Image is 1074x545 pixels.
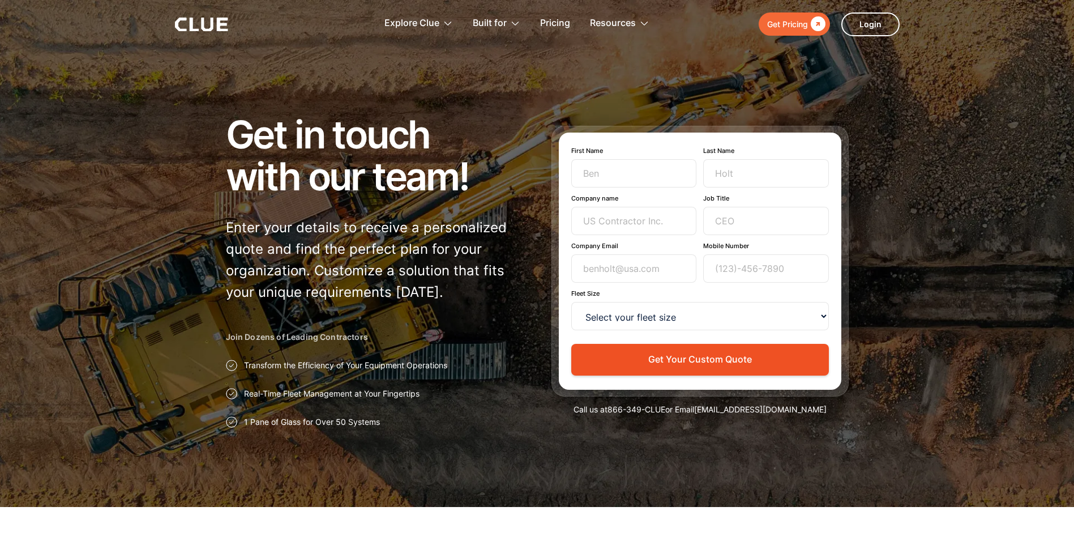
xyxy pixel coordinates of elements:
label: Mobile Number [703,242,829,250]
div:  [808,17,825,31]
input: Ben [571,159,697,188]
a: Pricing [540,6,570,41]
label: First Name [571,147,697,155]
p: Real-Time Fleet Management at Your Fingertips [244,388,420,399]
input: (123)-456-7890 [703,254,829,283]
div: Built for [473,6,507,41]
p: Enter your details to receive a personalized quote and find the perfect plan for your organizatio... [226,217,523,303]
div: Call us at or Email [551,404,849,415]
input: Holt [703,159,829,188]
img: Approval checkmark icon [226,360,237,371]
input: US Contractor Inc. [571,207,697,235]
a: Login [841,12,900,36]
input: CEO [703,207,829,235]
img: Approval checkmark icon [226,416,237,428]
p: 1 Pane of Glass for Over 50 Systems [244,416,380,428]
label: Company Email [571,242,697,250]
p: Transform the Efficiency of Your Equipment Operations [244,360,447,371]
h2: Join Dozens of Leading Contractors [226,331,523,343]
img: Approval checkmark icon [226,388,237,399]
input: benholt@usa.com [571,254,697,283]
a: 866-349-CLUE [607,405,665,414]
h1: Get in touch with our team! [226,113,523,197]
div: Get Pricing [767,17,808,31]
div: Explore Clue [384,6,439,41]
a: Get Pricing [759,12,830,36]
button: Get Your Custom Quote [571,344,829,375]
div: Resources [590,6,636,41]
label: Job Title [703,194,829,202]
div: Resources [590,6,649,41]
label: Fleet Size [571,289,829,297]
div: Built for [473,6,520,41]
label: Last Name [703,147,829,155]
a: [EMAIL_ADDRESS][DOMAIN_NAME] [694,405,827,414]
label: Company name [571,194,697,202]
div: Explore Clue [384,6,453,41]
